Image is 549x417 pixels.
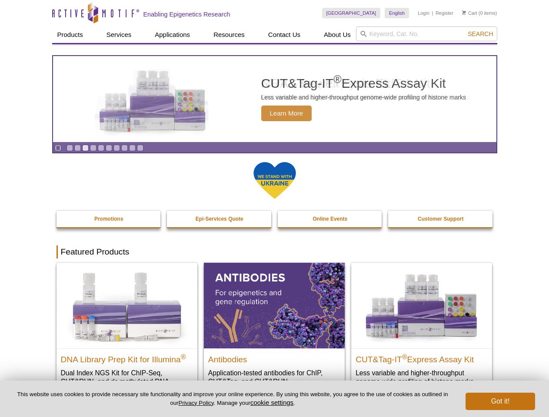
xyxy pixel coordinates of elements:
a: NRAS In-well Lysis ELISA Kit NRAS In-well Lysis ELISA Kit Fast, sensitive, and highly specific qu... [53,56,496,142]
sup: ® [402,353,407,360]
strong: Promotions [94,216,123,222]
a: Go to slide 1 [67,145,73,151]
h2: NRAS In-well Lysis ELISA Kit [261,77,438,90]
img: Your Cart [462,10,466,15]
a: Contact Us [263,26,306,43]
sup: ® [181,353,186,360]
a: English [385,8,409,18]
a: Go to slide 9 [129,145,136,151]
img: We Stand With Ukraine [253,161,296,200]
p: Application-tested antibodies for ChIP, CUT&Tag, and CUT&RUN. [208,368,340,386]
a: Go to slide 8 [121,145,128,151]
input: Keyword, Cat. No. [356,26,497,41]
a: Resources [208,26,250,43]
li: (0 items) [462,8,497,18]
a: Toggle autoplay [55,145,61,151]
img: NRAS In-well Lysis ELISA Kit [87,69,218,129]
a: Go to slide 5 [98,145,104,151]
p: Less variable and higher-throughput genome-wide profiling of histone marks​. [356,368,488,386]
a: Go to slide 7 [113,145,120,151]
a: Products [52,26,88,43]
a: Go to slide 10 [137,145,143,151]
a: Services [101,26,137,43]
strong: Online Events [313,216,347,222]
a: Epi-Services Quote [167,211,272,227]
strong: Epi-Services Quote [196,216,243,222]
a: Go to slide 4 [90,145,96,151]
a: Applications [150,26,195,43]
a: Promotions [57,211,162,227]
h2: Enabling Epigenetics Research [143,10,230,18]
a: DNA Library Prep Kit for Illumina DNA Library Prep Kit for Illumina® Dual Index NGS Kit for ChIP-... [57,263,197,403]
img: CUT&Tag-IT® Express Assay Kit [351,263,492,348]
a: Login [418,10,429,16]
button: cookie settings [250,399,293,406]
a: Register [436,10,453,16]
h2: CUT&Tag-IT Express Assay Kit [356,351,488,364]
p: This website uses cookies to provide necessary site functionality and improve your online experie... [14,391,451,407]
a: Cart [462,10,477,16]
img: DNA Library Prep Kit for Illumina [57,263,197,348]
h2: DNA Library Prep Kit for Illumina [61,351,193,364]
a: All Antibodies Antibodies Application-tested antibodies for ChIP, CUT&Tag, and CUT&RUN. [204,263,345,394]
p: Dual Index NGS Kit for ChIP-Seq, CUT&RUN, and ds methylated DNA assays. [61,368,193,395]
a: Go to slide 2 [74,145,81,151]
p: Fast, sensitive, and highly specific quantification of human NRAS. [261,93,438,101]
span: Search [468,30,493,37]
article: NRAS In-well Lysis ELISA Kit [53,56,496,142]
span: Learn More [261,106,312,121]
a: Go to slide 3 [82,145,89,151]
a: About Us [319,26,356,43]
a: Online Events [278,211,383,227]
strong: Customer Support [418,216,463,222]
button: Got it! [466,393,535,410]
li: | [432,8,433,18]
a: Customer Support [388,211,493,227]
a: Privacy Policy [178,400,213,406]
a: CUT&Tag-IT® Express Assay Kit CUT&Tag-IT®Express Assay Kit Less variable and higher-throughput ge... [351,263,492,394]
button: Search [465,30,496,38]
img: All Antibodies [204,263,345,348]
h2: Featured Products [57,245,493,258]
a: [GEOGRAPHIC_DATA] [322,8,381,18]
a: Go to slide 6 [106,145,112,151]
h2: Antibodies [208,351,340,364]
